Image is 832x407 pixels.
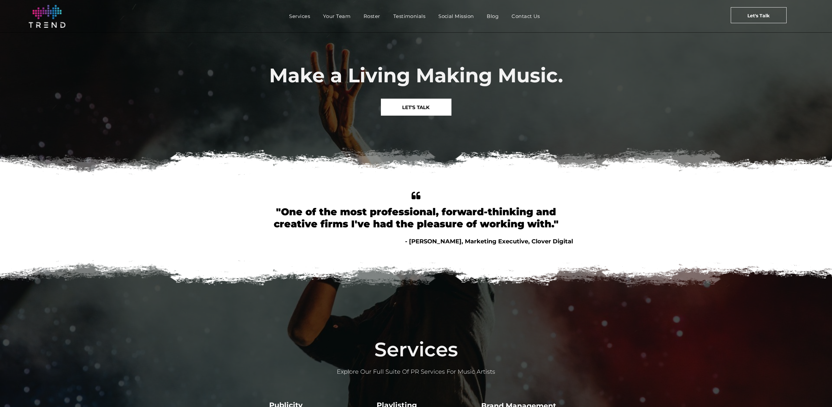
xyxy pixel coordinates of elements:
span: Services [374,337,458,361]
a: Social Mission [432,11,480,21]
a: Services [283,11,317,21]
span: LET'S TALK [402,99,430,116]
a: Roster [357,11,387,21]
a: Blog [480,11,505,21]
span: Explore Our Full Suite Of PR Services For Music Artists [337,368,495,375]
a: LET'S TALK [381,99,451,116]
a: Your Team [317,11,357,21]
a: Contact Us [505,11,547,21]
font: "One of the most professional, forward-thinking and creative firms I've had the pleasure of worki... [274,206,559,230]
a: Testimonials [387,11,432,21]
img: logo [29,5,65,28]
a: Let's Talk [731,7,787,23]
span: Make a Living Making Music. [269,63,563,87]
span: Let's Talk [747,8,770,24]
span: - [PERSON_NAME], Marketing Executive, Clover Digital [405,238,573,245]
